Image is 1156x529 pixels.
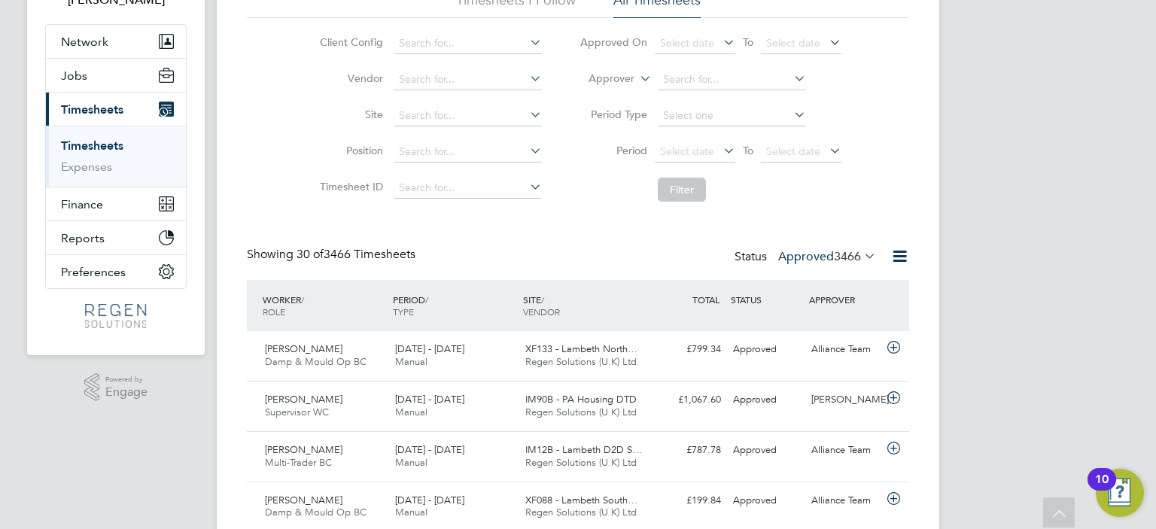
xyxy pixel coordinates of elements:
span: Regen Solutions (U.K) Ltd [525,506,637,518]
div: £199.84 [649,488,727,513]
input: Search for... [394,33,542,54]
span: Preferences [61,265,126,279]
span: Jobs [61,68,87,83]
span: VENDOR [523,306,560,318]
span: Supervisor WC [265,406,329,418]
span: [DATE] - [DATE] [395,393,464,406]
span: XF088 - Lambeth South… [525,494,637,506]
span: [DATE] - [DATE] [395,443,464,456]
span: / [425,293,428,306]
button: Finance [46,187,186,220]
div: Status [735,247,879,268]
span: TYPE [393,306,414,318]
button: Open Resource Center, 10 new notifications [1096,469,1144,517]
span: [PERSON_NAME] [265,494,342,506]
span: [PERSON_NAME] [265,342,342,355]
label: Position [315,144,383,157]
a: Go to home page [45,304,187,328]
div: APPROVER [805,286,884,313]
span: XF133 - Lambeth North… [525,342,637,355]
div: Approved [727,388,805,412]
span: To [738,32,758,52]
span: Network [61,35,108,49]
div: Timesheets [46,126,186,187]
span: Select date [660,144,714,158]
span: Select date [660,36,714,50]
label: Site [315,108,383,121]
div: STATUS [727,286,805,313]
span: IM90B - PA Housing DTD [525,393,637,406]
div: [PERSON_NAME] [805,388,884,412]
span: Select date [766,144,820,158]
label: Vendor [315,71,383,85]
span: IM12B - Lambeth D2D S… [525,443,642,456]
div: Alliance Team [805,337,884,362]
input: Search for... [658,69,806,90]
label: Timesheet ID [315,180,383,193]
span: [DATE] - [DATE] [395,494,464,506]
span: / [541,293,544,306]
span: TOTAL [692,293,719,306]
img: regensolutions-logo-retina.png [85,304,146,328]
span: Multi-Trader BC [265,456,332,469]
span: Select date [766,36,820,50]
button: Jobs [46,59,186,92]
span: 3466 Timesheets [297,247,415,262]
button: Filter [658,178,706,202]
div: £799.34 [649,337,727,362]
div: £787.78 [649,438,727,463]
button: Network [46,25,186,58]
label: Approved On [580,35,647,49]
a: Powered byEngage [84,373,148,402]
span: Regen Solutions (U.K) Ltd [525,355,637,368]
span: Engage [105,386,148,399]
div: PERIOD [389,286,519,325]
input: Search for... [394,105,542,126]
button: Timesheets [46,93,186,126]
input: Select one [658,105,806,126]
span: Finance [61,197,103,211]
div: Approved [727,488,805,513]
input: Search for... [394,69,542,90]
span: Powered by [105,373,148,386]
input: Search for... [394,178,542,199]
span: Damp & Mould Op BC [265,506,367,518]
div: Alliance Team [805,488,884,513]
span: ROLE [263,306,285,318]
label: Approver [567,71,634,87]
span: Manual [395,506,427,518]
label: Client Config [315,35,383,49]
div: Alliance Team [805,438,884,463]
div: WORKER [259,286,389,325]
span: [DATE] - [DATE] [395,342,464,355]
span: [PERSON_NAME] [265,443,342,456]
div: 10 [1095,479,1109,499]
button: Preferences [46,255,186,288]
span: Damp & Mould Op BC [265,355,367,368]
span: Manual [395,355,427,368]
div: SITE [519,286,649,325]
div: Approved [727,438,805,463]
span: Regen Solutions (U.K) Ltd [525,456,637,469]
button: Reports [46,221,186,254]
a: Timesheets [61,138,123,153]
span: 30 of [297,247,324,262]
div: £1,067.60 [649,388,727,412]
input: Search for... [394,141,542,163]
div: Approved [727,337,805,362]
span: Manual [395,406,427,418]
div: Showing [247,247,418,263]
span: Timesheets [61,102,123,117]
a: Expenses [61,160,112,174]
label: Period [580,144,647,157]
span: [PERSON_NAME] [265,393,342,406]
span: 3466 [834,249,861,264]
span: To [738,141,758,160]
span: Regen Solutions (U.K) Ltd [525,406,637,418]
span: Manual [395,456,427,469]
span: / [301,293,304,306]
label: Period Type [580,108,647,121]
span: Reports [61,231,105,245]
label: Approved [778,249,876,264]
